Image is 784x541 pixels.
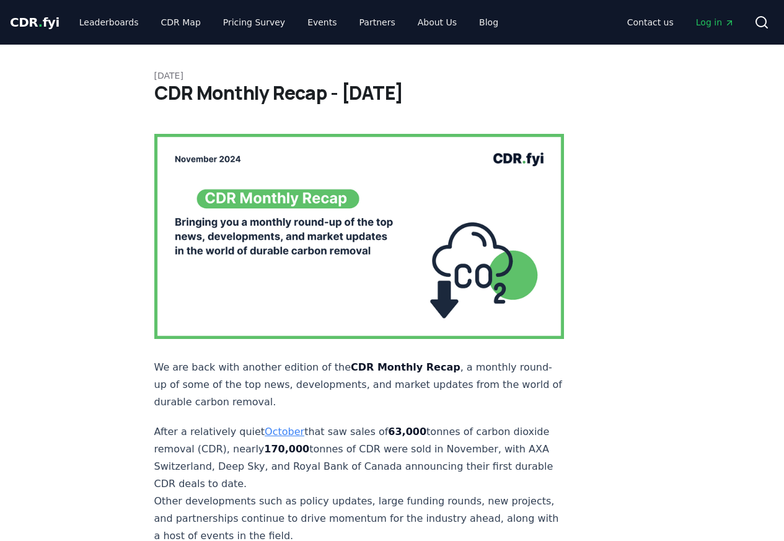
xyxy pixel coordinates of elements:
a: Contact us [617,11,684,33]
span: . [38,15,43,30]
a: CDR.fyi [10,14,59,31]
strong: 63,000 [388,426,426,438]
nav: Main [617,11,744,33]
a: Blog [469,11,508,33]
p: [DATE] [154,69,630,82]
a: October [265,426,304,438]
a: Partners [350,11,405,33]
nav: Main [69,11,508,33]
a: Leaderboards [69,11,149,33]
h1: CDR Monthly Recap - [DATE] [154,82,630,104]
a: Pricing Survey [213,11,295,33]
p: We are back with another edition of the , a monthly round-up of some of the top news, development... [154,359,565,411]
span: Log in [696,16,734,29]
a: CDR Map [151,11,211,33]
a: Log in [686,11,744,33]
span: CDR fyi [10,15,59,30]
a: About Us [408,11,467,33]
a: Events [297,11,346,33]
img: blog post image [154,134,565,339]
strong: CDR Monthly Recap [351,361,460,373]
strong: 170,000 [264,443,309,455]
